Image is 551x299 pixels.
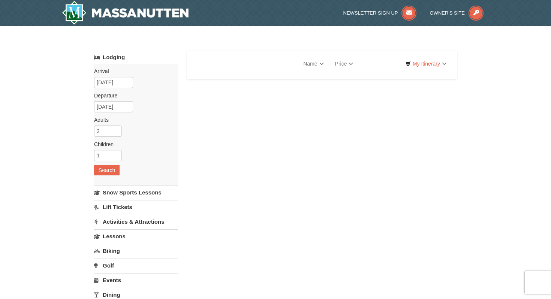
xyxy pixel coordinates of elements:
[94,165,120,175] button: Search
[94,92,172,99] label: Departure
[94,67,172,75] label: Arrival
[343,10,398,16] span: Newsletter Sign Up
[62,1,189,25] img: Massanutten Resort Logo
[94,244,178,258] a: Biking
[430,10,465,16] span: Owner's Site
[329,56,359,71] a: Price
[94,259,178,272] a: Golf
[94,51,178,64] a: Lodging
[401,58,451,69] a: My Itinerary
[343,10,417,16] a: Newsletter Sign Up
[94,116,172,124] label: Adults
[94,215,178,229] a: Activities & Attractions
[298,56,329,71] a: Name
[430,10,484,16] a: Owner's Site
[94,229,178,243] a: Lessons
[94,141,172,148] label: Children
[94,185,178,199] a: Snow Sports Lessons
[94,200,178,214] a: Lift Tickets
[94,273,178,287] a: Events
[62,1,189,25] a: Massanutten Resort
